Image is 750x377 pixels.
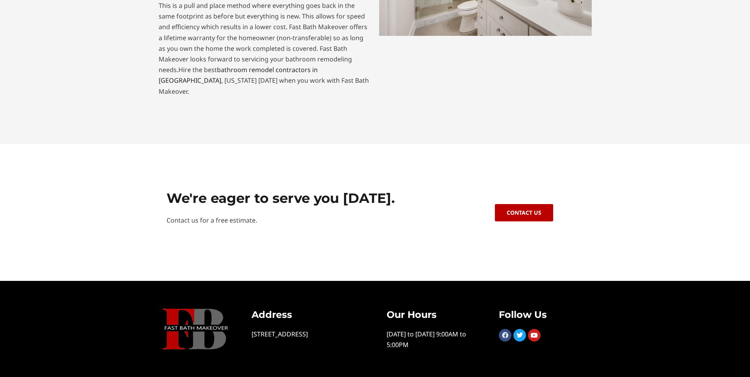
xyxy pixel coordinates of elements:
span: Contact Us [507,210,541,215]
p: [DATE] to [DATE] 9:00AM to 5:00PM [387,329,475,350]
p: Contact us for a free estimate. [167,215,457,226]
h3: Address [252,308,363,321]
span: Hire the best , [US_STATE] [DATE] when you work with Fast Bath Makeover. [159,65,369,95]
h2: We're eager to serve you [DATE]. [167,189,457,207]
img: Fast Bath Makeover icon [163,308,228,349]
h3: Follow Us [499,308,587,321]
h3: Our Hours [387,308,475,321]
a: Contact Us [495,204,553,221]
div: [STREET_ADDRESS] [252,329,363,340]
a: bathroom remodel contractors in [GEOGRAPHIC_DATA] [159,65,318,85]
